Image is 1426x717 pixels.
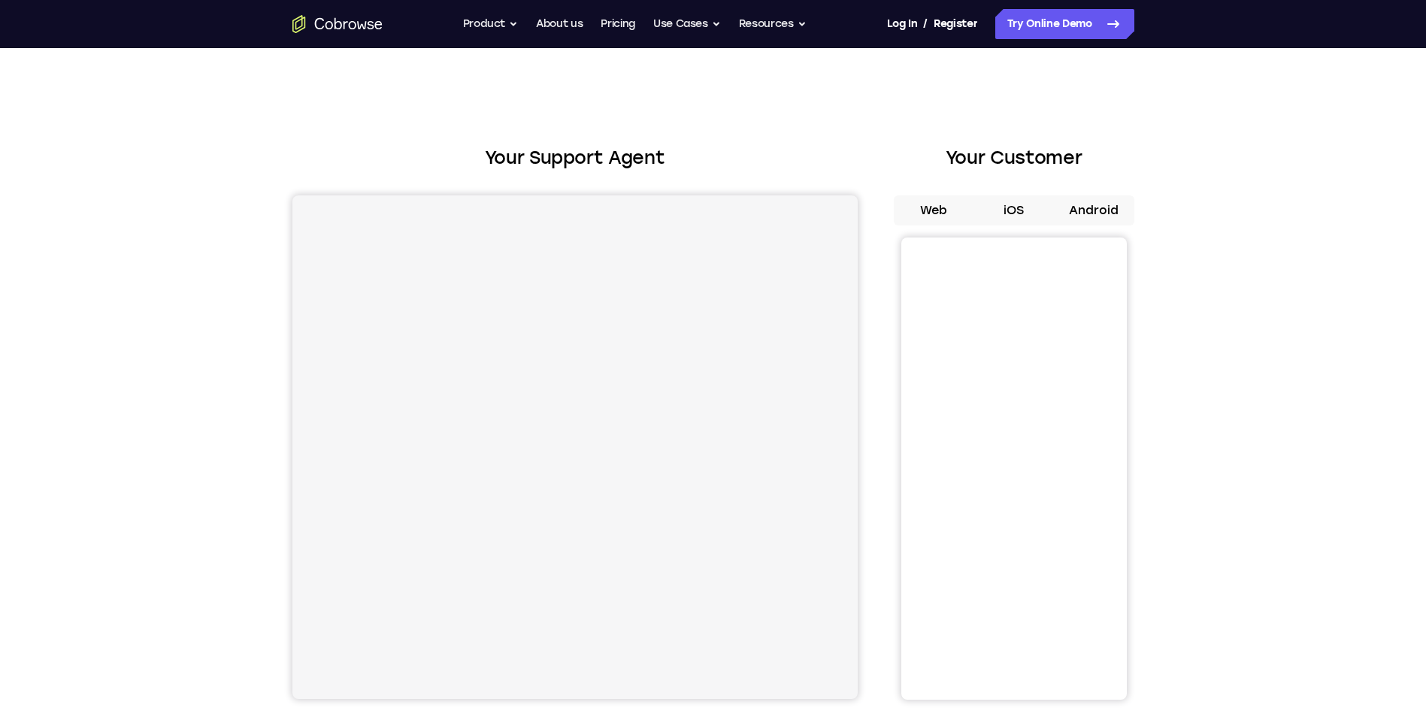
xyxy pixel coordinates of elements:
[292,144,858,171] h2: Your Support Agent
[894,195,974,225] button: Web
[894,144,1134,171] h2: Your Customer
[653,9,721,39] button: Use Cases
[995,9,1134,39] a: Try Online Demo
[973,195,1054,225] button: iOS
[292,195,858,699] iframe: Agent
[463,9,519,39] button: Product
[1054,195,1134,225] button: Android
[887,9,917,39] a: Log In
[536,9,583,39] a: About us
[292,15,383,33] a: Go to the home page
[934,9,977,39] a: Register
[601,9,635,39] a: Pricing
[923,15,928,33] span: /
[739,9,807,39] button: Resources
